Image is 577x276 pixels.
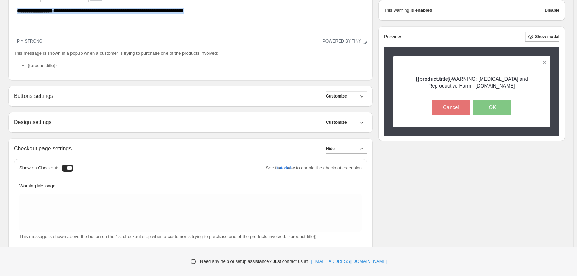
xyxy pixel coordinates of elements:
span: Warning style [19,246,46,251]
h2: Preview [384,34,401,40]
span: Disable [545,8,559,13]
button: Hide [326,144,367,154]
p: This warning is [384,7,414,14]
span: Customize [326,93,347,99]
span: This message is shown above the button on the 1st checkout step when a customer is trying to purc... [19,234,317,239]
span: Hide [326,146,335,151]
button: tutorial [277,163,291,174]
h2: Design settings [14,119,51,126]
p: See the how to enable the checkout extension [266,165,362,172]
div: Resize [361,38,367,44]
span: Show modal [535,34,559,39]
div: strong [25,39,42,44]
h2: Buttons settings [14,93,53,99]
p: This message is shown in a popup when a customer is trying to purchase one of the products involved: [14,50,367,57]
div: p [17,39,20,44]
div: » [21,39,23,44]
p: Show on Checkout: [19,165,58,172]
strong: {{product.title}} [416,76,452,82]
a: Powered by Tiny [323,39,361,44]
button: Customize [326,91,367,101]
li: {{product.title}} [28,62,367,69]
span: Customize [326,120,347,125]
button: Show modal [525,32,559,42]
span: Warning Message [19,183,55,188]
button: Disable [545,6,559,15]
span: tutorial [277,165,291,172]
h2: Checkout page settings [14,145,72,152]
button: Cancel [432,100,470,115]
iframe: Rich Text Area [14,2,367,38]
a: [EMAIL_ADDRESS][DOMAIN_NAME] [311,258,387,265]
strong: enabled [415,7,432,14]
p: WARNING: [MEDICAL_DATA] and Reproductive Harm - [DOMAIN_NAME] [405,75,539,89]
button: Customize [326,118,367,127]
button: OK [473,100,511,115]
